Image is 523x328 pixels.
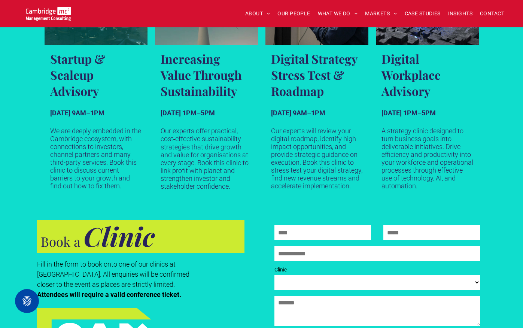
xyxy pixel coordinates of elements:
[314,8,362,19] a: WHAT WE DO
[161,51,252,99] h3: Increasing Value Through Sustainability
[41,233,80,250] span: Book a
[161,109,215,117] strong: [DATE] 1PM–5PM
[381,109,436,117] strong: [DATE] 1PM–5PM
[26,7,71,21] img: Go to Homepage
[271,127,363,190] p: Our experts will review your digital roadmap, identify high-impact opportunities, and provide str...
[361,8,401,19] a: MARKETS
[37,291,181,298] strong: Attendees will require a valid conference ticket.
[37,260,189,288] span: Fill in the form to book onto one of our clinics at [GEOGRAPHIC_DATA]. All enquiries will be conf...
[271,109,325,117] strong: [DATE] 9AM–1PM
[26,8,71,16] a: Your Business Transformed | Cambridge Management Consulting
[476,8,508,19] a: CONTACT
[50,127,142,190] p: We are deeply embedded in the Cambridge ecosystem, with connections to investors, channel partner...
[381,51,473,99] h3: Digital Workplace Advisory
[274,8,314,19] a: OUR PEOPLE
[50,109,104,117] strong: [DATE] 9AM–1PM
[381,127,473,190] p: A strategy clinic designed to turn business goals into deliverable initiatives. Drive efficiency ...
[241,8,274,19] a: ABOUT
[444,8,476,19] a: INSIGHTS
[401,8,444,19] a: CASE STUDIES
[161,127,252,190] p: Our experts offer practical, cost‑effective sustainability strategies that drive growth and value...
[274,266,480,274] label: Clinic
[271,51,363,99] h3: Digital Strategy Stress Test & Roadmap
[50,51,142,99] h3: Startup & Scaleup Advisory
[83,218,155,253] strong: Clinic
